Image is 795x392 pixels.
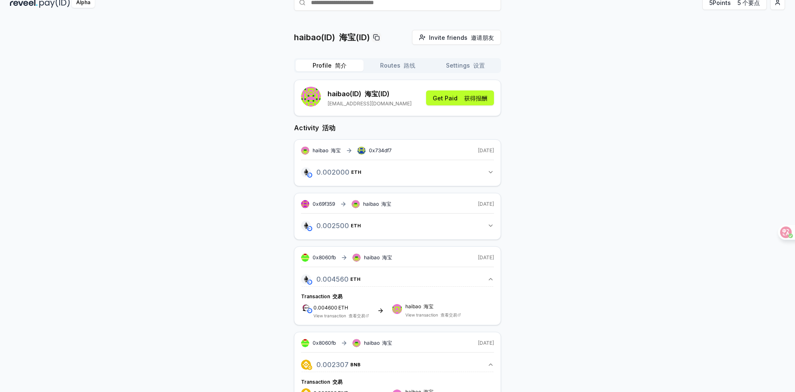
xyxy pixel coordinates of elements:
[478,201,494,207] span: [DATE]
[404,62,415,69] font: 路线
[307,308,312,313] img: base-network.png
[301,360,311,370] img: logo.png
[307,226,312,231] img: base-network.png
[313,254,336,261] span: 0x8060fb
[301,274,311,284] img: logo.png
[301,286,494,318] div: 0.004560ETH
[313,201,335,207] span: 0x69f359
[349,313,365,318] font: 查看交易
[307,280,312,285] img: base-network.png
[382,254,392,261] font: 海宝
[381,201,391,207] font: 海宝
[301,358,494,372] button: 0.002307BNB
[307,173,312,178] img: base-network.png
[335,62,347,69] font: 简介
[473,62,485,69] font: 设置
[478,147,494,154] span: [DATE]
[364,254,392,261] span: haibao
[478,254,494,261] span: [DATE]
[464,95,487,102] font: 获得报酬
[339,32,370,42] font: 海宝(ID)
[338,305,348,310] span: ETH
[364,60,431,71] button: Routes
[322,124,335,132] font: 活动
[363,201,391,207] span: haibao
[405,312,457,317] a: View transaction 查看交易
[382,340,392,346] font: 海宝
[351,170,361,175] span: ETH
[294,123,501,133] h2: Activity
[405,304,461,309] span: haibao
[296,60,364,71] button: Profile
[301,379,342,385] span: Transaction
[313,313,365,318] a: View transaction 查看交易
[332,379,342,385] font: 交易
[412,30,501,45] button: Invite friends 邀请朋友
[301,219,494,233] button: 0.002500ETH
[301,165,494,179] button: 0.002000ETH
[365,90,390,98] font: 海宝(ID)
[313,340,336,346] span: 0x8060fb
[441,312,457,317] font: 查看交易
[369,147,392,153] span: 0x734df7
[424,303,434,309] font: 海宝
[301,167,311,177] img: logo.png
[313,147,341,154] span: haibao
[301,272,494,286] button: 0.004560ETH
[478,340,494,346] span: [DATE]
[431,60,499,71] button: Settings
[301,293,342,299] span: Transaction
[331,147,341,153] font: 海宝
[307,365,312,370] img: logo.png
[471,34,494,41] font: 邀请朋友
[294,32,370,43] p: haibao(ID)
[364,340,392,346] span: haibao
[301,221,311,231] img: logo.png
[328,89,412,99] p: haibao (ID)
[328,100,412,107] p: [EMAIL_ADDRESS][DOMAIN_NAME]
[332,293,342,299] font: 交易
[313,304,337,311] span: 0.004600
[429,33,494,42] span: Invite friends
[301,303,311,313] img: logo.png
[426,90,494,105] button: Get Paid 获得报酬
